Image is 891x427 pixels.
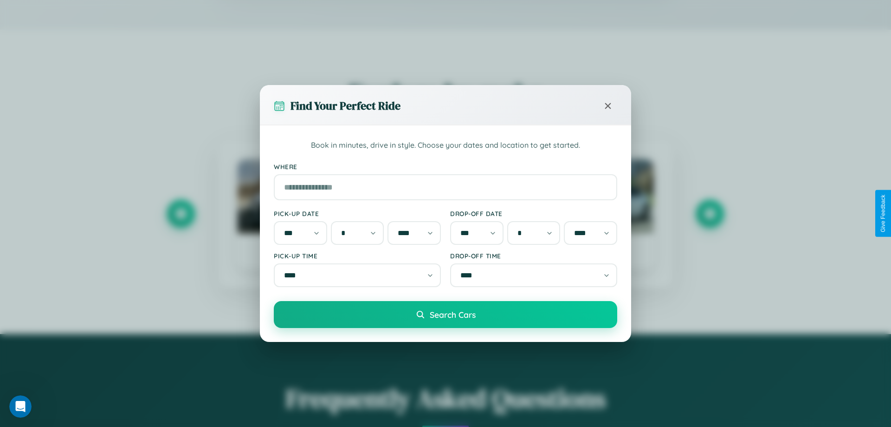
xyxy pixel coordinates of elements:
[450,210,617,217] label: Drop-off Date
[291,98,400,113] h3: Find Your Perfect Ride
[274,139,617,151] p: Book in minutes, drive in style. Choose your dates and location to get started.
[450,252,617,260] label: Drop-off Time
[430,309,476,320] span: Search Cars
[274,163,617,171] label: Where
[274,252,441,260] label: Pick-up Time
[274,301,617,328] button: Search Cars
[274,210,441,217] label: Pick-up Date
